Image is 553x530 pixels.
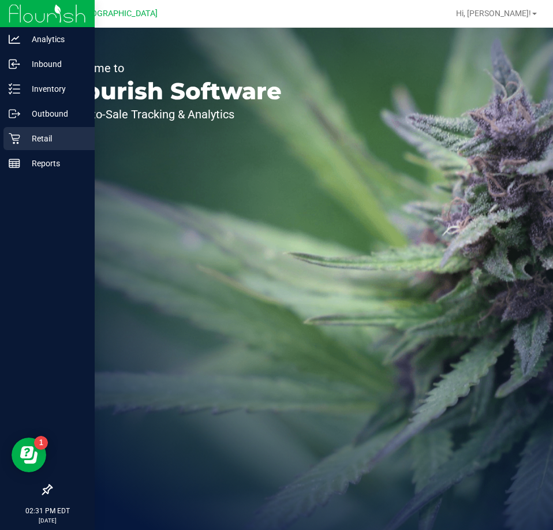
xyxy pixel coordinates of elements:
[20,82,89,96] p: Inventory
[9,58,20,70] inline-svg: Inbound
[62,62,282,74] p: Welcome to
[62,109,282,120] p: Seed-to-Sale Tracking & Analytics
[62,80,282,103] p: Flourish Software
[9,83,20,95] inline-svg: Inventory
[20,32,89,46] p: Analytics
[20,107,89,121] p: Outbound
[9,133,20,144] inline-svg: Retail
[456,9,531,18] span: Hi, [PERSON_NAME]!
[12,438,46,472] iframe: Resource center
[9,158,20,169] inline-svg: Reports
[20,57,89,71] p: Inbound
[9,33,20,45] inline-svg: Analytics
[79,9,158,18] span: [GEOGRAPHIC_DATA]
[5,516,89,525] p: [DATE]
[5,506,89,516] p: 02:31 PM EDT
[20,132,89,145] p: Retail
[34,436,48,450] iframe: Resource center unread badge
[9,108,20,120] inline-svg: Outbound
[20,156,89,170] p: Reports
